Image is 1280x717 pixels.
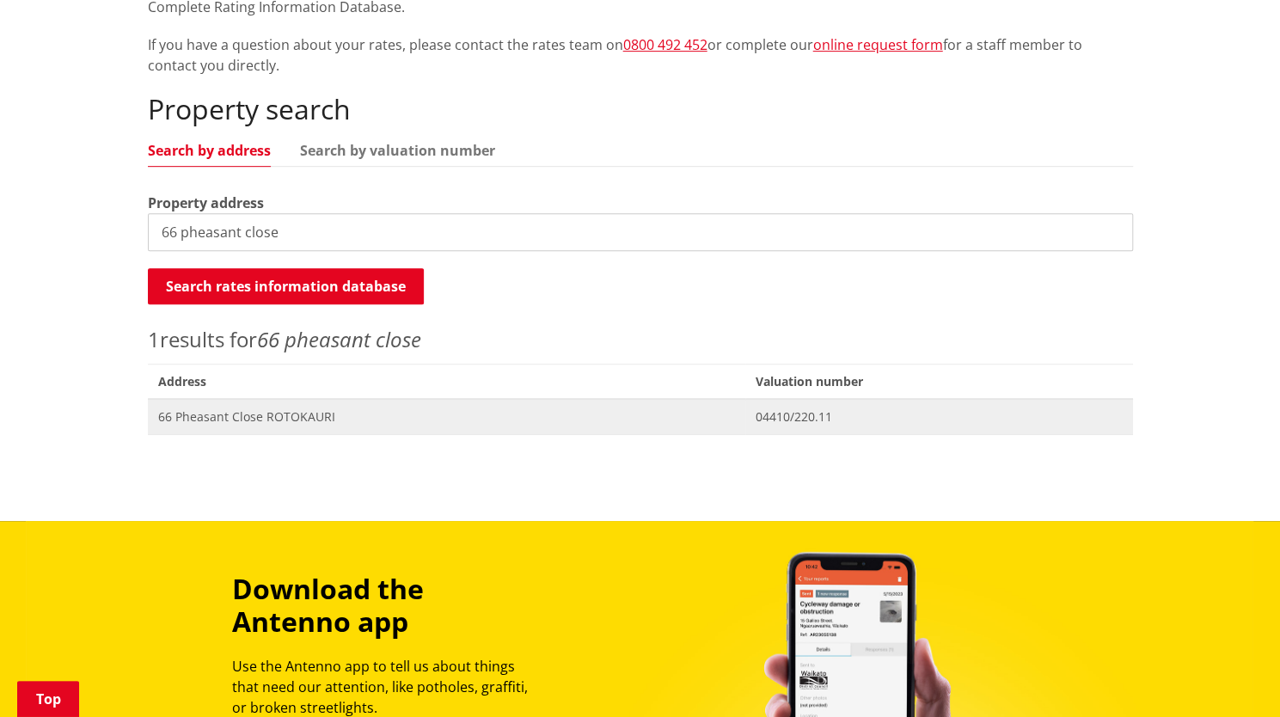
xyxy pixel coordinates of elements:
[148,268,424,304] button: Search rates information database
[148,364,745,399] span: Address
[745,364,1133,399] span: Valuation number
[1201,645,1263,707] iframe: Messenger Launcher
[148,325,160,353] span: 1
[148,93,1133,126] h2: Property search
[300,144,495,157] a: Search by valuation number
[158,408,735,426] span: 66 Pheasant Close ROTOKAURI
[148,324,1133,355] p: results for
[623,35,707,54] a: 0800 492 452
[148,34,1133,76] p: If you have a question about your rates, please contact the rates team on or complete our for a s...
[756,408,1123,426] span: 04410/220.11
[813,35,943,54] a: online request form
[257,325,421,353] em: 66 pheasant close
[17,681,79,717] a: Top
[148,144,271,157] a: Search by address
[148,193,264,213] label: Property address
[232,573,543,639] h3: Download the Antenno app
[148,213,1133,251] input: e.g. Duke Street NGARUAWAHIA
[148,399,1133,434] a: 66 Pheasant Close ROTOKAURI 04410/220.11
